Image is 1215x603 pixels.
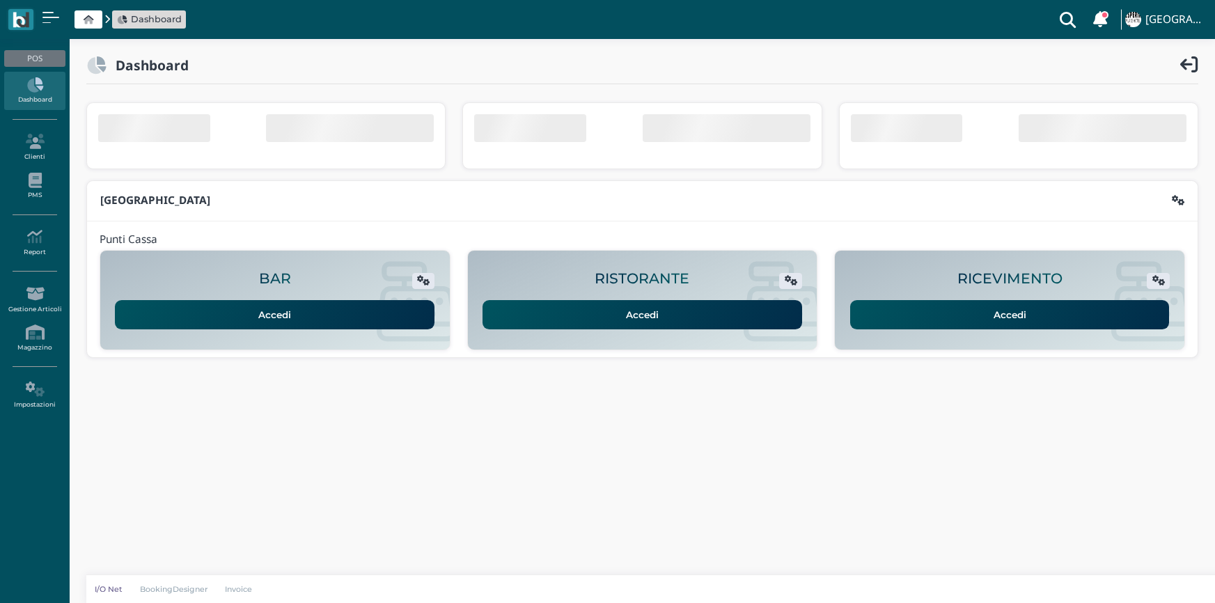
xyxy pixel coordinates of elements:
h2: Dashboard [107,58,189,72]
h4: Punti Cassa [100,234,157,246]
b: [GEOGRAPHIC_DATA] [100,193,210,207]
a: Magazzino [4,319,65,357]
a: Accedi [850,300,1170,329]
h2: BAR [259,271,291,287]
img: logo [13,12,29,28]
a: Accedi [115,300,434,329]
a: PMS [4,167,65,205]
h2: RISTORANTE [595,271,689,287]
a: ... [GEOGRAPHIC_DATA] [1123,3,1207,36]
h2: RICEVIMENTO [957,271,1063,287]
a: Dashboard [4,72,65,110]
a: Accedi [483,300,802,329]
img: ... [1125,12,1140,27]
a: Dashboard [117,13,182,26]
h4: [GEOGRAPHIC_DATA] [1145,14,1207,26]
a: Gestione Articoli [4,281,65,319]
a: Impostazioni [4,376,65,414]
a: Clienti [4,128,65,166]
iframe: Help widget launcher [1116,560,1203,591]
div: POS [4,50,65,67]
span: Dashboard [131,13,182,26]
a: Report [4,224,65,262]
